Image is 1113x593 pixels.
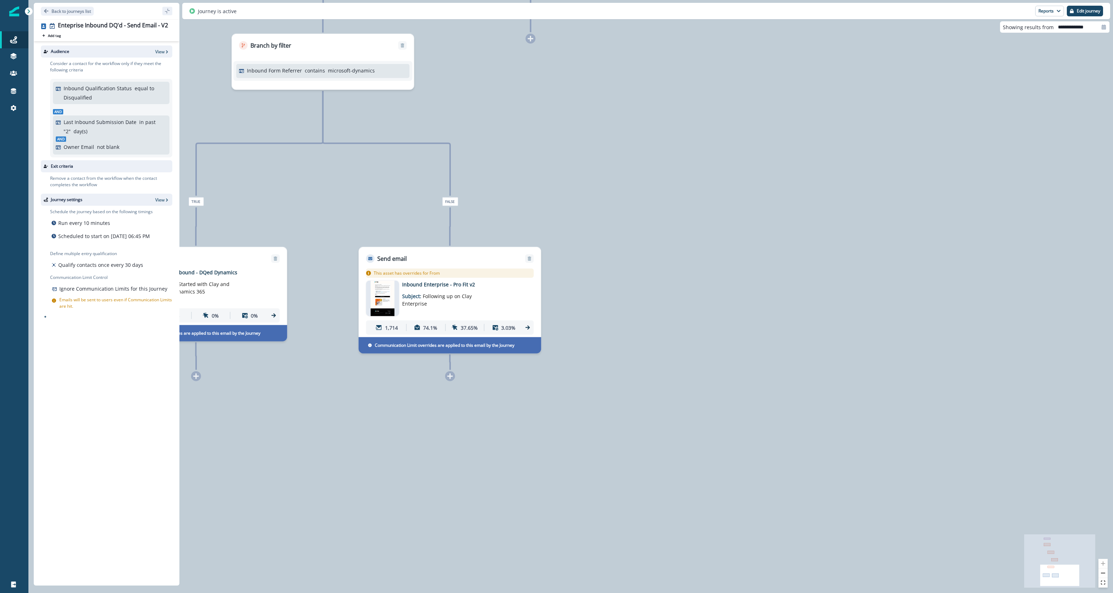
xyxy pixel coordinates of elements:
g: Edge from 354dd7ea-de5d-4983-a6f1-efeb24b3baeb to node-edge-labeld3994f87-2879-46d1-9976-a3d3a59e... [323,91,450,196]
p: Back to journeys list [52,8,91,14]
p: Audience [51,48,69,55]
p: Subject: [148,276,237,295]
p: microsoft-dynamics [328,67,375,74]
p: View [155,49,164,55]
p: " 2 " [64,128,71,135]
p: 3.03% [501,324,515,331]
img: Inflection [9,6,19,16]
p: Journey is active [198,7,237,15]
p: Define multiple entry qualification [50,250,145,257]
p: Schedule the journey based on the following timings [50,209,153,215]
p: 0% [173,312,180,319]
div: Branch by filterRemoveInbound Form Referrercontains microsoft-dynamics [232,34,414,90]
p: 74.1% [423,324,437,331]
div: Send emailRemoveemail asset unavailableEnterprise Inbound - DQed DynamicsSubject: Get Started wit... [104,247,287,341]
p: This asset has overrides for From [374,270,440,276]
p: Showing results from [1003,23,1054,31]
p: Subject: [402,288,491,307]
p: 0% [251,312,258,319]
p: Branch by filter [250,41,291,50]
div: Enteprise Inbound DQ'd - Send Email - V2 [58,22,168,30]
p: Journey settings [51,196,82,203]
button: View [155,197,169,203]
p: Consider a contact for the workflow only if they meet the following criteria [50,60,172,73]
span: False [442,197,458,206]
img: email asset unavailable [371,281,394,316]
p: Emails will be sent to users even if Communication Limits are hit. [59,297,172,309]
button: sidebar collapse toggle [162,7,172,15]
p: in past [139,118,156,126]
p: Disqualified [64,94,92,101]
p: Enterprise Inbound - DQed Dynamics [148,269,262,276]
p: Exit criteria [51,163,73,169]
p: day(s) [74,128,87,135]
button: Go back [41,7,94,16]
p: Last Inbound Submission Date [64,118,136,126]
p: Run every 10 minutes [58,219,110,227]
p: Edit journey [1077,9,1100,14]
p: Send email [377,254,407,263]
button: Reports [1035,6,1064,16]
span: Get Started with Clay and Microsoft Dynamics 365 [148,281,229,295]
p: contains [305,67,325,74]
span: Following up on Clay Enterprise [402,293,472,307]
span: And [56,136,66,142]
p: Inbound Enterprise - Pro Fit v2 [402,281,516,288]
p: Communication Limit Control [50,274,172,281]
p: View [155,197,164,203]
span: True [188,197,204,206]
p: Remove a contact from the workflow when the contact completes the workflow [50,175,172,188]
p: Add tag [48,33,61,38]
p: Communication Limit overrides are applied to this email by the Journey [121,330,260,336]
span: And [53,109,63,114]
div: False [382,197,518,206]
button: Add tag [41,33,62,38]
g: Edge from 354dd7ea-de5d-4983-a6f1-efeb24b3baeb to node-edge-labelde025db9-e1f8-4821-b816-0860ffd2... [196,91,323,196]
p: Ignore Communication Limits for this Journey [59,285,167,292]
p: not blank [97,143,119,151]
button: View [155,49,169,55]
p: Qualify contacts once every 30 days [58,261,143,269]
p: 1,714 [385,324,398,331]
p: Inbound Qualification Status [64,85,132,92]
p: equal to [135,85,154,92]
button: Edit journey [1067,6,1103,16]
p: Scheduled to start on [DATE] 06:45 PM [58,232,150,240]
button: zoom out [1098,568,1108,578]
p: 37.65% [461,324,478,331]
button: fit view [1098,578,1108,588]
p: Inbound Form Referrer [247,67,302,74]
p: 0% [212,312,219,319]
p: Communication Limit overrides are applied to this email by the Journey [375,342,514,349]
div: Send emailRemoveThis asset has overrides for Fromemail asset unavailableInbound Enterprise - Pro ... [358,247,541,354]
div: True [128,197,264,206]
p: Owner Email [64,143,94,151]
